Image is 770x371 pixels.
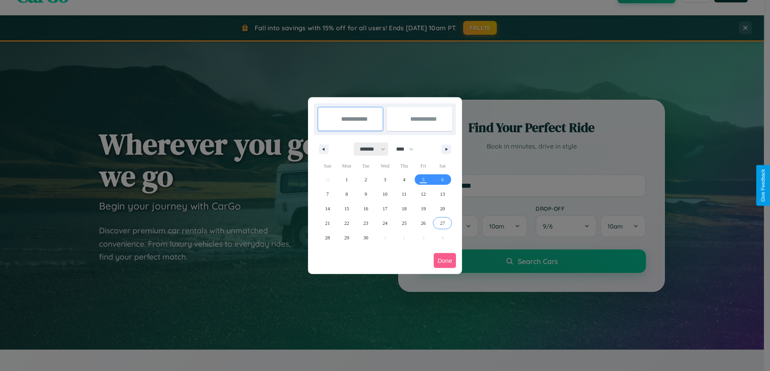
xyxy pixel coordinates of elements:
span: 10 [382,187,387,201]
span: 26 [421,216,426,231]
span: 17 [382,201,387,216]
span: 8 [346,187,348,201]
button: 1 [337,172,356,187]
button: 22 [337,216,356,231]
span: Wed [376,159,394,172]
span: 3 [384,172,386,187]
span: Sat [433,159,452,172]
span: 15 [344,201,349,216]
button: 23 [356,216,375,231]
span: Mon [337,159,356,172]
span: 11 [402,187,407,201]
button: 26 [414,216,433,231]
button: 30 [356,231,375,245]
span: 21 [325,216,330,231]
span: 16 [363,201,368,216]
span: Sun [318,159,337,172]
button: 5 [414,172,433,187]
span: 12 [421,187,426,201]
span: 4 [403,172,405,187]
span: 2 [365,172,367,187]
button: Done [434,253,456,268]
button: 25 [394,216,413,231]
span: 23 [363,216,368,231]
span: 28 [325,231,330,245]
span: 29 [344,231,349,245]
button: 24 [376,216,394,231]
button: 20 [433,201,452,216]
span: 22 [344,216,349,231]
span: 19 [421,201,426,216]
span: 6 [441,172,444,187]
button: 15 [337,201,356,216]
button: 21 [318,216,337,231]
button: 18 [394,201,413,216]
button: 9 [356,187,375,201]
button: 19 [414,201,433,216]
span: 30 [363,231,368,245]
span: 9 [365,187,367,201]
button: 2 [356,172,375,187]
button: 8 [337,187,356,201]
span: Tue [356,159,375,172]
button: 12 [414,187,433,201]
span: 1 [346,172,348,187]
span: Thu [394,159,413,172]
div: Give Feedback [760,169,766,202]
button: 10 [376,187,394,201]
span: Fri [414,159,433,172]
button: 6 [433,172,452,187]
span: 24 [382,216,387,231]
span: 25 [402,216,407,231]
span: 20 [440,201,445,216]
button: 28 [318,231,337,245]
button: 13 [433,187,452,201]
button: 3 [376,172,394,187]
span: 14 [325,201,330,216]
span: 7 [326,187,329,201]
span: 18 [402,201,407,216]
button: 4 [394,172,413,187]
button: 7 [318,187,337,201]
button: 17 [376,201,394,216]
button: 16 [356,201,375,216]
button: 27 [433,216,452,231]
button: 29 [337,231,356,245]
span: 5 [422,172,424,187]
span: 27 [440,216,445,231]
span: 13 [440,187,445,201]
button: 14 [318,201,337,216]
button: 11 [394,187,413,201]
